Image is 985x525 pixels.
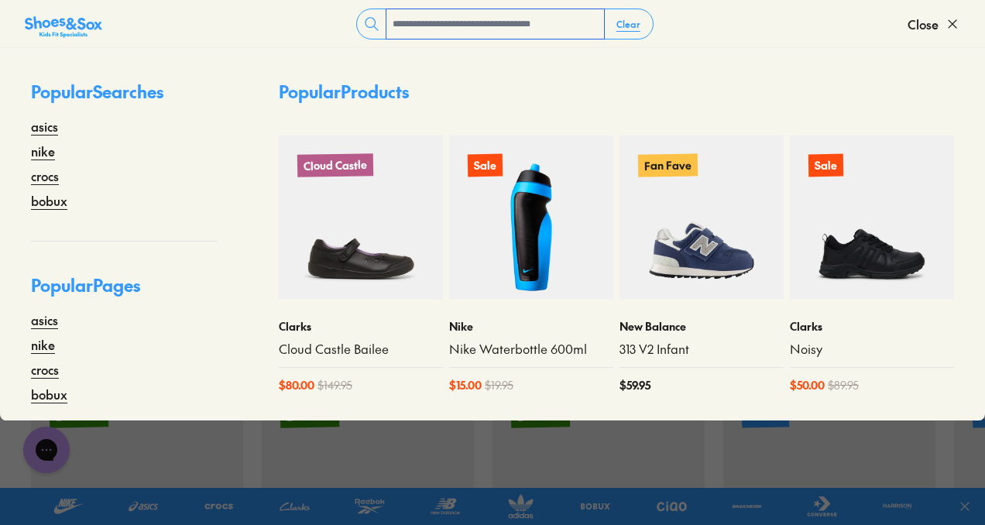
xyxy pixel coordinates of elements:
[485,377,513,393] span: $ 19.95
[468,154,503,177] p: Sale
[31,117,58,136] a: asics
[619,377,650,393] span: $ 59.95
[279,377,314,393] span: $ 80.00
[828,377,859,393] span: $ 89.95
[317,377,352,393] span: $ 149.95
[31,311,58,329] a: asics
[449,341,613,358] a: Nike Waterbottle 600ml
[790,341,954,358] a: Noisy
[449,377,482,393] span: $ 15.00
[449,136,613,300] a: Sale
[31,360,59,379] a: crocs
[297,153,373,177] p: Cloud Castle
[31,385,67,403] a: bobux
[619,136,784,300] a: Fan Fave
[808,154,843,177] p: Sale
[742,404,789,427] p: New In
[31,335,55,354] a: nike
[31,142,55,160] a: nike
[449,318,613,335] p: Nike
[908,7,960,41] button: Close
[31,191,67,210] a: bobux
[279,341,443,358] a: Cloud Castle Bailee
[31,273,217,311] p: Popular Pages
[25,15,102,39] img: SNS_Logo_Responsive.svg
[604,10,653,38] button: Clear
[908,15,939,33] span: Close
[790,377,825,393] span: $ 50.00
[638,154,698,177] p: Fan Fave
[31,79,217,117] p: Popular Searches
[279,136,443,300] a: Cloud Castle
[790,318,954,335] p: Clarks
[279,318,443,335] p: Clarks
[25,12,102,36] a: Shoes &amp; Sox
[619,341,784,358] a: 313 V2 Infant
[279,79,409,105] p: Popular Products
[790,136,954,300] a: Sale
[31,166,59,185] a: crocs
[619,318,784,335] p: New Balance
[15,421,77,479] iframe: Gorgias live chat messenger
